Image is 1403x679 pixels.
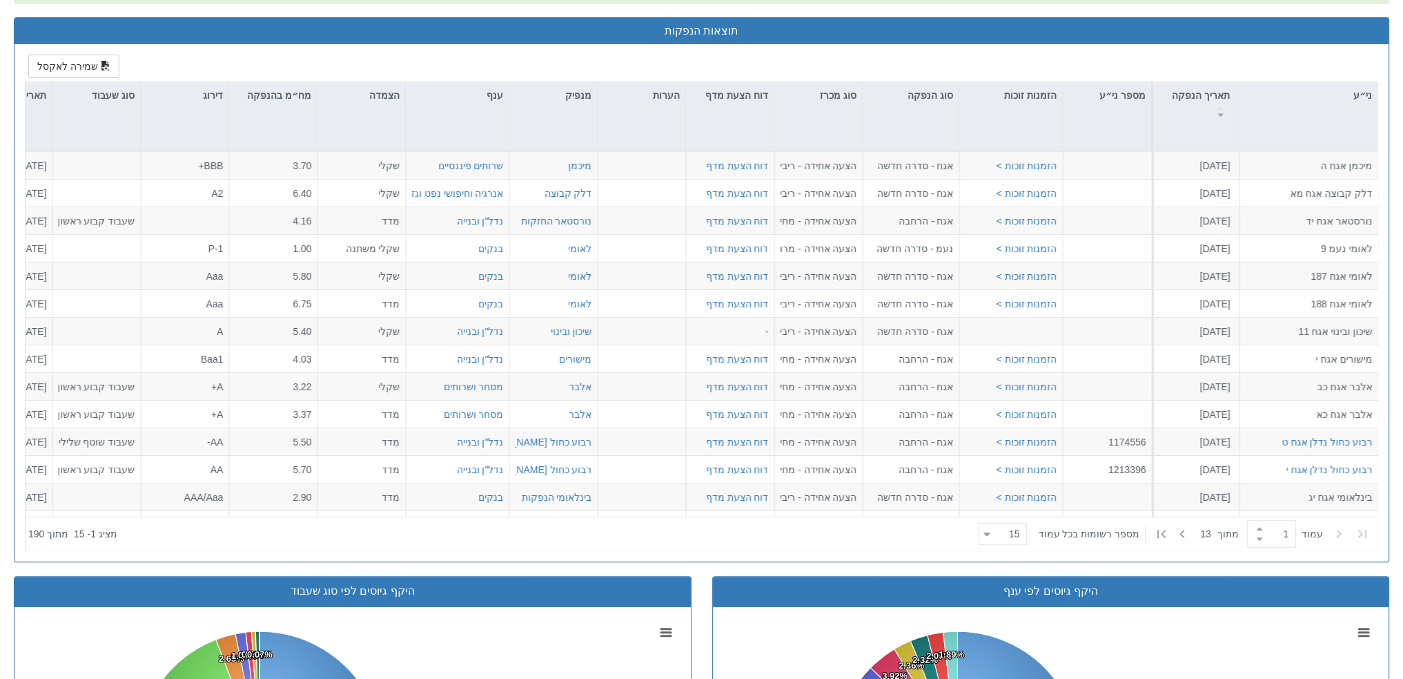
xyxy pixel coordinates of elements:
[411,187,504,200] button: אנרגיה וחיפושי נפט וגז
[323,325,400,338] div: שקלי
[235,187,311,200] div: 6.40
[461,463,591,477] button: רבוע כחול [PERSON_NAME]''ן
[323,269,400,283] div: שקלי
[705,298,768,309] a: דוח הצעת מדף
[765,326,769,337] span: -
[235,463,311,477] div: 5.70
[323,187,400,200] div: שקלי
[996,297,1057,311] button: הזמנות זוכות >
[1302,527,1323,541] span: ‏עמוד
[1157,490,1230,504] div: [DATE]
[146,352,223,366] div: Baa1
[868,463,953,477] div: אגח - הרחבה
[550,325,591,338] button: שיכון ובינוי
[705,271,768,282] a: דוח הצעת מדף
[780,242,856,256] div: הצעה אחידה - מרווח
[146,297,223,311] div: Aaa
[996,463,1057,477] button: הזמנות זוכות >
[868,435,953,449] div: אגח - הרחבה
[598,82,685,108] div: הערות
[146,380,223,394] div: A+
[780,435,856,449] div: הצעה אחידה - מחיר
[868,269,953,283] div: אגח - סדרה חדשה
[559,352,591,366] button: מישורים
[235,214,311,228] div: 4.16
[235,269,311,283] div: 5.80
[235,490,311,504] div: 2.90
[686,82,774,124] div: דוח הצעת מדף
[456,435,503,449] button: נדל"ן ובנייה
[456,325,503,338] button: נדל"ן ובנייה
[520,214,591,228] div: נורסטאר החזקות
[723,584,1379,600] div: היקף גיוסים לפי ענף
[868,325,953,338] div: אגח - סדרה חדשה
[568,242,591,256] button: לאומי
[1245,352,1372,366] div: מישורים אגח י
[996,242,1057,256] button: הזמנות זוכות >
[569,408,591,421] button: אלבר
[568,159,591,173] div: מיכמן
[705,409,768,420] a: דוח הצעת מדף
[1157,297,1230,311] div: [DATE]
[1245,242,1372,256] div: לאומי נעמ 9
[28,519,117,549] div: ‏מציג 1 - 15 ‏ מתוך 190
[28,55,119,78] button: שמירה לאקסל
[317,82,405,108] div: הצמדה
[780,269,856,283] div: הצעה אחידה - ריבית
[229,82,317,124] div: מח״מ בהנפקה
[323,463,400,477] div: מדד
[774,82,862,108] div: סוג מכרז
[996,352,1057,366] button: הזמנות זוכות >
[1157,242,1230,256] div: [DATE]
[1286,463,1373,477] button: רבוע כחול נדלן אגח י
[58,214,135,228] div: שעבוד קבוע ראשון
[1157,380,1230,394] div: [DATE]
[235,408,311,421] div: 3.37
[1245,214,1372,228] div: נורסטאר אגח יד
[438,159,503,173] div: שרותים פיננסיים
[323,408,400,421] div: מדד
[868,380,953,394] div: אגח - הרחבה
[1157,463,1230,477] div: [DATE]
[1245,159,1372,173] div: מיכמן אגח ה
[146,408,223,421] div: A+
[235,242,311,256] div: 1.00
[1245,490,1372,504] div: בינלאומי אגח יג
[705,381,768,392] a: דוח הצעת מדף
[456,463,503,477] button: נדל"ן ובנייה
[705,354,768,365] a: דוח הצעת מדף
[443,408,503,421] div: מסחר ושרותים
[705,160,768,171] a: דוח הצעת מדף
[1200,527,1217,541] span: 13
[1157,214,1230,228] div: [DATE]
[235,352,311,366] div: 4.03
[235,159,311,173] div: 3.70
[996,408,1057,421] button: הזמנות זוכות >
[238,650,264,660] tspan: 0.74%
[705,464,768,475] a: דוח הצעת מדף
[478,269,503,283] div: בנקים
[146,325,223,338] div: A
[780,463,856,477] div: הצעה אחידה - מחיר
[1157,325,1230,338] div: [DATE]
[235,380,311,394] div: 3.22
[141,82,228,108] div: דירוג
[780,408,856,421] div: הצעה אחידה - מחיר
[323,214,400,228] div: מדד
[1282,435,1373,449] button: רבוע כחול נדלן אגח ט
[705,243,768,254] a: דוח הצעת מדף
[235,435,311,449] div: 5.50
[146,187,223,200] div: A2
[568,297,591,311] div: לאומי
[478,490,503,504] div: בנקים
[235,325,311,338] div: 5.40
[868,187,953,200] div: אגח - סדרה חדשה
[247,649,273,660] tspan: 0.07%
